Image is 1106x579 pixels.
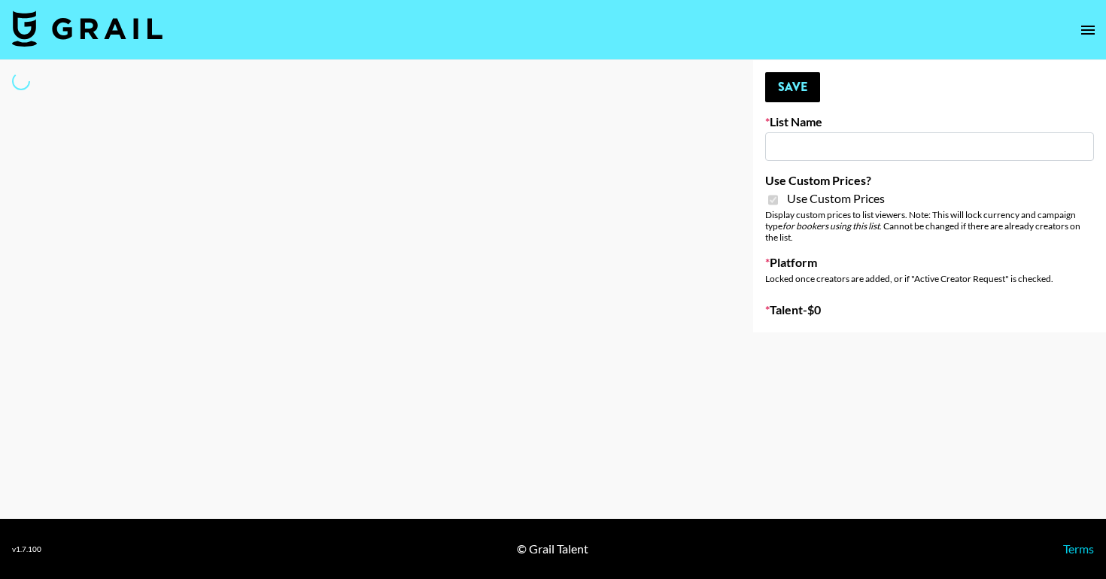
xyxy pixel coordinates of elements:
[1063,541,1094,556] a: Terms
[517,541,588,556] div: © Grail Talent
[787,191,885,206] span: Use Custom Prices
[765,72,820,102] button: Save
[765,173,1094,188] label: Use Custom Prices?
[765,114,1094,129] label: List Name
[765,273,1094,284] div: Locked once creators are added, or if "Active Creator Request" is checked.
[765,302,1094,317] label: Talent - $ 0
[1073,15,1103,45] button: open drawer
[12,544,41,554] div: v 1.7.100
[782,220,880,232] em: for bookers using this list
[765,209,1094,243] div: Display custom prices to list viewers. Note: This will lock currency and campaign type . Cannot b...
[12,11,163,47] img: Grail Talent
[765,255,1094,270] label: Platform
